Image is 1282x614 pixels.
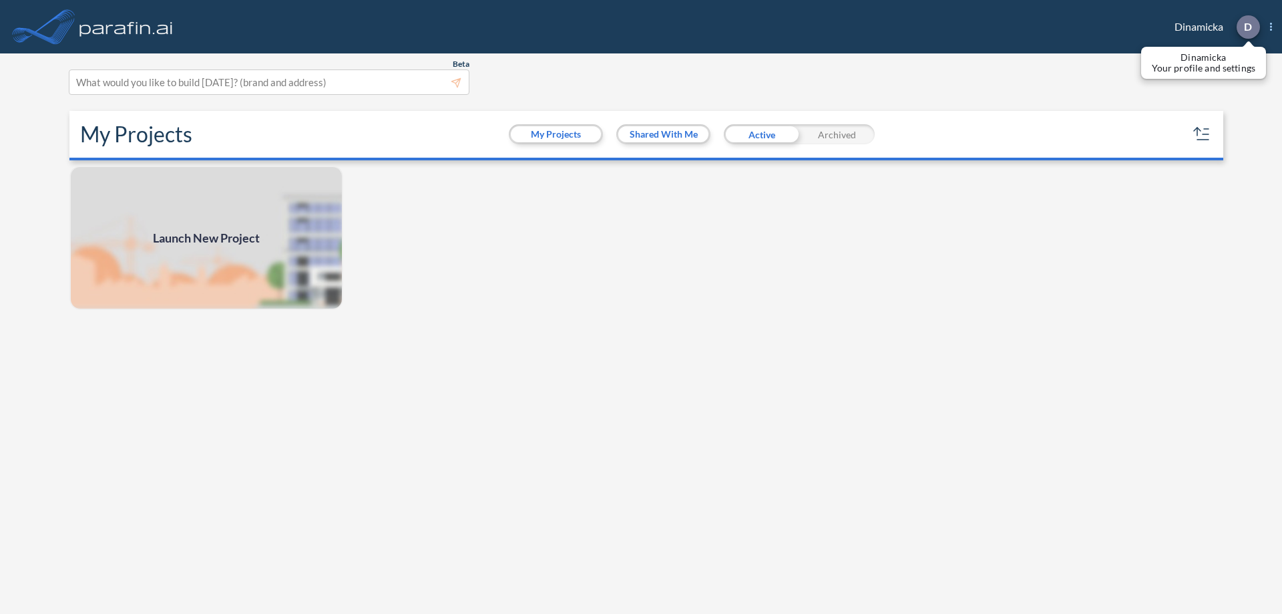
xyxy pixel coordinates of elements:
[1191,124,1213,145] button: sort
[69,166,343,310] a: Launch New Project
[153,229,260,247] span: Launch New Project
[511,126,601,142] button: My Projects
[1152,63,1255,73] p: Your profile and settings
[618,126,708,142] button: Shared With Me
[80,122,192,147] h2: My Projects
[1154,15,1272,39] div: Dinamicka
[724,124,799,144] div: Active
[1244,21,1252,33] p: D
[77,13,176,40] img: logo
[1152,52,1255,63] p: Dinamicka
[799,124,875,144] div: Archived
[453,59,469,69] span: Beta
[69,166,343,310] img: add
